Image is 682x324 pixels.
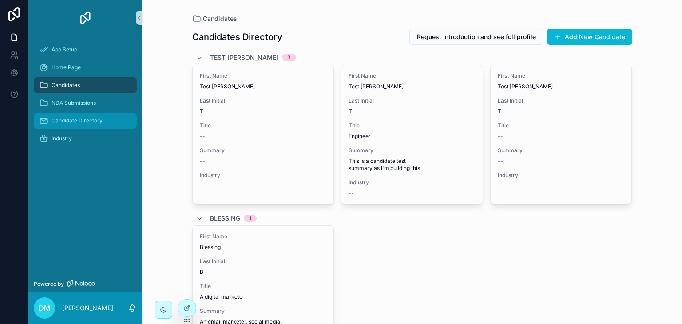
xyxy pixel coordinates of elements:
span: -- [200,158,205,165]
a: NDA Submissions [34,95,137,111]
div: 1 [249,215,251,222]
span: Summary [349,147,476,154]
a: Powered by [28,276,142,292]
span: -- [200,133,205,140]
span: Summary [498,147,625,154]
span: Test [PERSON_NAME] [498,83,625,90]
span: First Name [349,72,476,79]
span: Blessing [210,214,240,223]
button: Request introduction and see full profile [409,29,543,45]
span: T [498,108,625,115]
span: Test [PERSON_NAME] [349,83,476,90]
span: Title [349,122,476,129]
span: Powered by [34,281,64,288]
a: Home Page [34,59,137,75]
div: 3 [287,54,291,61]
span: Industry [200,172,327,179]
span: Title [200,122,327,129]
span: Home Page [52,64,81,71]
span: -- [349,190,354,197]
span: Candidates [52,82,80,89]
span: Industry [52,135,72,142]
span: Request introduction and see full profile [417,32,536,41]
span: Industry [498,172,625,179]
a: First NameTest [PERSON_NAME]Last InitialTTitle--Summary--Industry-- [192,65,334,204]
span: App Setup [52,46,77,53]
a: First NameTest [PERSON_NAME]Last InitialTTitle--Summary--Industry-- [490,65,632,204]
a: Candidate Directory [34,113,137,129]
span: Last Initial [349,97,476,104]
span: DM [39,303,51,313]
span: Summary [200,308,327,315]
span: Test [PERSON_NAME] [200,83,327,90]
span: -- [200,182,205,190]
span: -- [498,158,503,165]
span: Last Initial [200,258,327,265]
span: -- [498,133,503,140]
h1: Candidates Directory [192,31,282,43]
a: First NameTest [PERSON_NAME]Last InitialTTitleEngineerSummaryThis is a candidate test summary as ... [341,65,483,204]
span: Summary [200,147,327,154]
span: Title [498,122,625,129]
span: Test [PERSON_NAME] [210,53,278,62]
span: Candidates [203,14,237,23]
p: [PERSON_NAME] [62,304,113,312]
span: First Name [200,72,327,79]
img: App logo [78,11,92,25]
span: First Name [200,233,327,240]
span: Last Initial [200,97,327,104]
span: T [349,108,476,115]
button: Add New Candidate [547,29,632,45]
span: First Name [498,72,625,79]
span: B [200,269,327,276]
span: Blessing [200,244,327,251]
a: Candidates [192,14,237,23]
span: T [200,108,327,115]
a: App Setup [34,42,137,58]
span: Engineer [349,133,476,140]
div: scrollable content [28,36,142,158]
a: Industry [34,130,137,146]
span: Title [200,283,327,290]
a: Candidates [34,77,137,93]
span: A digital marketer [200,293,327,300]
span: Candidate Directory [52,117,103,124]
span: NDA Submissions [52,99,96,107]
span: Industry [349,179,476,186]
span: -- [498,182,503,190]
span: This is a candidate test summary as I'm building this [349,158,476,172]
span: Last Initial [498,97,625,104]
